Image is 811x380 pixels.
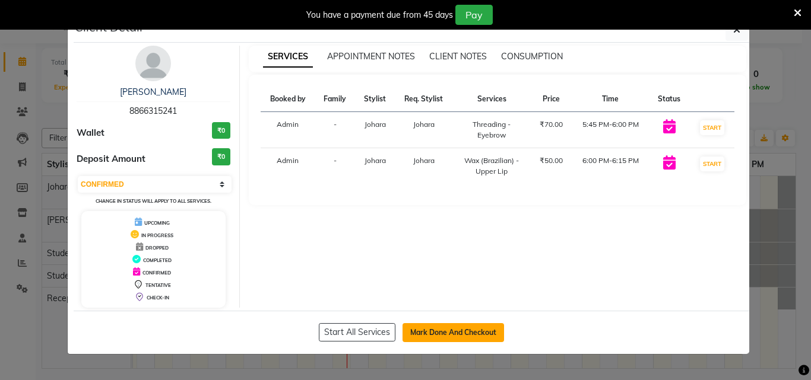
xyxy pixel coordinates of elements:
[135,46,171,81] img: avatar
[96,198,211,204] small: Change in status will apply to all services.
[649,87,689,112] th: Status
[319,323,395,341] button: Start All Services
[261,87,315,112] th: Booked by
[147,295,169,301] span: CHECK-IN
[460,119,524,140] div: Threading - Eyebrow
[453,87,531,112] th: Services
[429,51,487,62] span: CLIENT NOTES
[531,87,572,112] th: Price
[144,220,170,226] span: UPCOMING
[572,148,649,184] td: 6:00 PM-6:15 PM
[263,46,313,68] span: SERVICES
[77,126,104,140] span: Wallet
[261,148,315,184] td: Admin
[403,323,504,342] button: Mark Done And Checkout
[143,257,172,263] span: COMPLETED
[538,119,565,130] div: ₹70.00
[142,270,171,276] span: CONFIRMED
[538,155,565,166] div: ₹50.00
[572,112,649,148] td: 5:45 PM-6:00 PM
[413,120,435,129] span: Johara
[315,112,356,148] td: -
[413,156,435,165] span: Johara
[395,87,452,112] th: Req. Stylist
[572,87,649,112] th: Time
[700,120,724,135] button: START
[365,120,386,129] span: Johara
[327,51,415,62] span: APPOINTMENT NOTES
[315,87,356,112] th: Family
[212,148,230,165] h3: ₹0
[120,87,186,97] a: [PERSON_NAME]
[145,282,171,288] span: TENTATIVE
[501,51,563,62] span: CONSUMPTION
[77,152,145,166] span: Deposit Amount
[212,122,230,139] h3: ₹0
[315,148,356,184] td: -
[141,232,173,238] span: IN PROGRESS
[261,112,315,148] td: Admin
[365,156,386,165] span: Johara
[455,5,493,25] button: Pay
[355,87,395,112] th: Stylist
[460,155,524,177] div: Wax (Brazilian) - Upper Lip
[306,9,453,21] div: You have a payment due from 45 days
[145,245,169,251] span: DROPPED
[129,106,177,116] span: 8866315241
[700,157,724,171] button: START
